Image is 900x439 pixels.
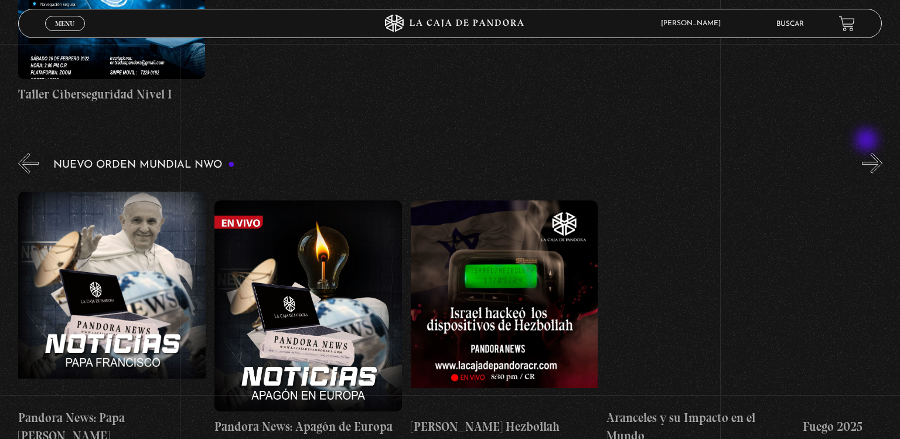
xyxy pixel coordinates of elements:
button: Next [862,153,882,173]
h3: Nuevo Orden Mundial NWO [53,159,235,171]
span: Menu [55,20,74,27]
span: Cerrar [52,30,79,38]
h4: Pandora News: Apagón de Europa [214,417,402,436]
a: Buscar [776,21,804,28]
h4: [PERSON_NAME] Hezbollah [411,417,598,436]
button: Previous [18,153,39,173]
h4: Taller Ciberseguridad Nivel I [18,85,206,104]
span: [PERSON_NAME] [655,20,732,27]
a: View your shopping cart [839,15,855,31]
